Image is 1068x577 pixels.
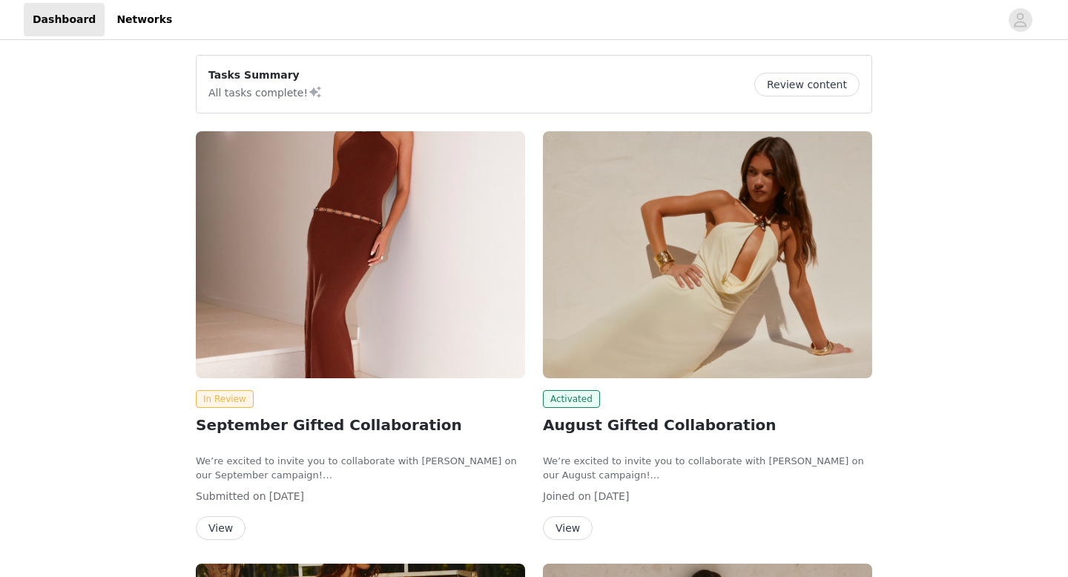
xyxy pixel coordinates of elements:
p: We’re excited to invite you to collaborate with [PERSON_NAME] on our August campaign! [543,454,872,483]
button: View [196,516,245,540]
h2: August Gifted Collaboration [543,414,872,436]
span: Submitted on [196,490,266,502]
p: All tasks complete! [208,83,323,101]
span: Activated [543,390,600,408]
a: View [543,523,593,534]
a: View [196,523,245,534]
div: avatar [1013,8,1027,32]
span: [DATE] [594,490,629,502]
h2: September Gifted Collaboration [196,414,525,436]
p: Tasks Summary [208,67,323,83]
img: Peppermayo AUS [543,131,872,378]
button: View [543,516,593,540]
img: Peppermayo AUS [196,131,525,378]
span: Joined on [543,490,591,502]
span: [DATE] [269,490,304,502]
a: Dashboard [24,3,105,36]
p: We’re excited to invite you to collaborate with [PERSON_NAME] on our September campaign! [196,454,525,483]
button: Review content [754,73,860,96]
span: In Review [196,390,254,408]
a: Networks [108,3,181,36]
